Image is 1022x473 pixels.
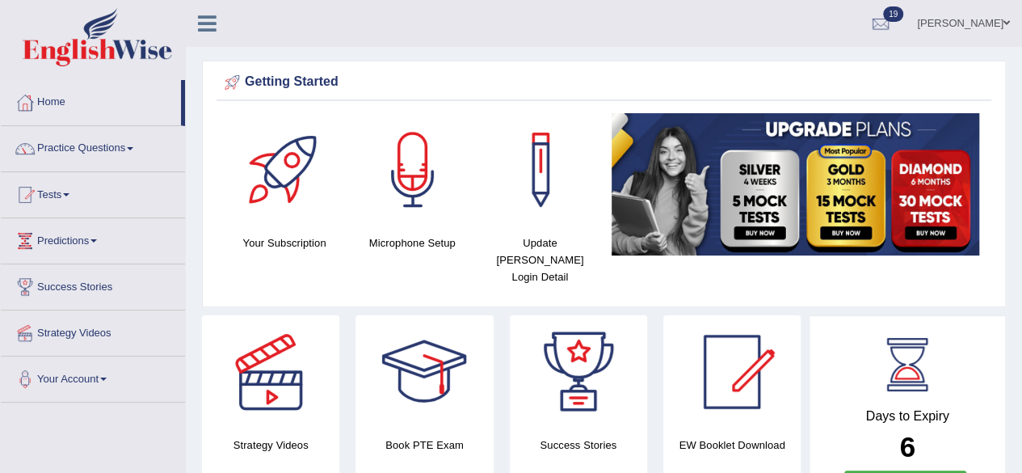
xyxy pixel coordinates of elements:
a: Success Stories [1,264,185,305]
h4: Success Stories [510,437,647,454]
h4: Microphone Setup [356,234,468,251]
span: 19 [883,6,903,22]
a: Practice Questions [1,126,185,167]
a: Strategy Videos [1,310,185,351]
a: Your Account [1,357,185,397]
img: small5.jpg [612,113,979,256]
h4: Update [PERSON_NAME] Login Detail [484,234,595,285]
b: 6 [899,431,915,462]
h4: Days to Expiry [827,409,987,424]
h4: Strategy Videos [202,437,339,454]
h4: Book PTE Exam [355,437,493,454]
a: Tests [1,172,185,213]
h4: EW Booklet Download [663,437,801,454]
a: Predictions [1,218,185,259]
div: Getting Started [221,70,987,95]
a: Home [1,80,181,120]
h4: Your Subscription [229,234,340,251]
